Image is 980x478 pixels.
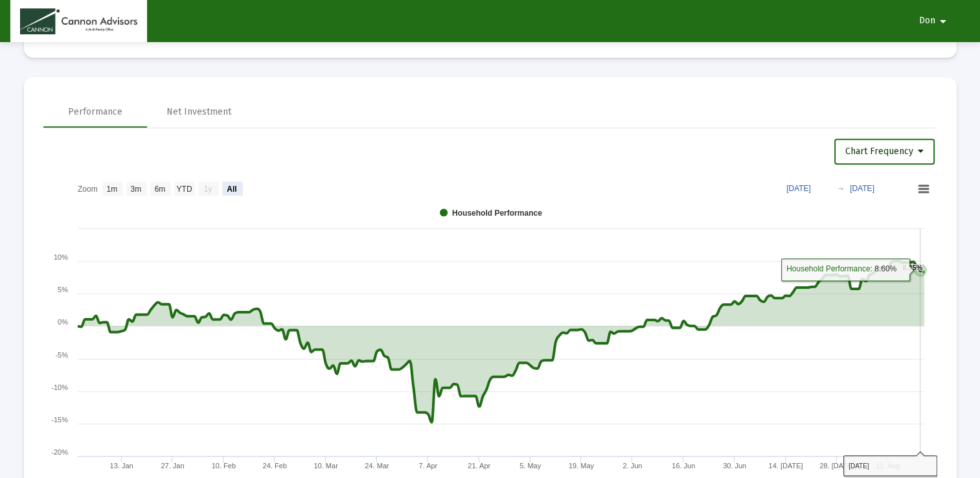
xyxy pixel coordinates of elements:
[904,8,966,34] button: Don
[935,8,951,34] mat-icon: arrow_drop_down
[78,185,98,194] text: Zoom
[365,462,389,470] text: 24. Mar
[468,462,490,470] text: 21. Apr
[211,462,235,470] text: 10. Feb
[55,351,68,359] text: -5%
[819,462,854,470] text: 28. [DATE]
[51,448,68,456] text: -20%
[154,185,165,194] text: 6m
[568,462,594,470] text: 19. May
[837,184,845,193] text: →
[834,139,935,165] button: Chart Frequency
[166,106,231,119] div: Net Investment
[20,8,137,34] img: Dashboard
[902,264,922,271] text: 8.35%
[203,185,212,194] text: 1y
[227,185,236,194] text: All
[672,462,695,470] text: 16. Jun
[723,462,746,470] text: 30. Jun
[786,184,811,193] text: [DATE]
[519,462,541,470] text: 5. May
[53,253,67,261] text: 10%
[176,185,192,194] text: YTD
[161,462,184,470] text: 27. Jan
[109,462,133,470] text: 13. Jan
[68,106,122,119] div: Performance
[51,383,68,391] text: -10%
[262,462,286,470] text: 24. Feb
[313,462,338,470] text: 10. Mar
[130,185,141,194] text: 3m
[768,462,803,470] text: 14. [DATE]
[58,318,68,326] text: 0%
[622,462,642,470] text: 2. Jun
[418,462,437,470] text: 7. Apr
[849,462,869,470] tspan: [DATE]
[452,209,542,218] text: Household Performance
[845,146,924,157] span: Chart Frequency
[919,16,935,27] span: Don
[786,264,896,273] text: : 8.60%
[106,185,117,194] text: 1m
[786,264,871,273] tspan: Household Performance
[51,416,68,424] text: -15%
[58,286,68,293] text: 5%
[850,184,874,193] text: [DATE]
